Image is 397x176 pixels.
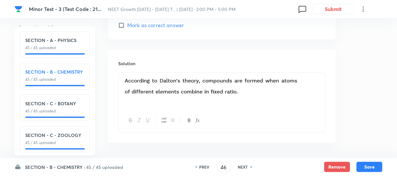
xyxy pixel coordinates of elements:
[313,4,354,14] button: Submit
[25,132,84,139] h6: SECTION - C - ZOOLOGY
[118,60,325,67] h6: Solution
[123,76,300,95] img: 02-09-25-09:17:15-AM
[25,45,84,51] p: 45 / 45 uploaded
[25,100,84,107] h6: SECTION - C - BOTANY
[324,162,350,172] button: Remove
[25,68,84,75] h6: SECTION - B - CHEMISTRY
[25,77,84,82] p: 45 / 45 uploaded
[25,164,85,171] h6: SECTION - B - CHEMISTRY ·
[199,164,210,170] h6: PREV
[238,164,248,170] h6: NEXT
[25,140,84,146] p: 45 / 45 uploaded
[86,164,123,171] h6: 45 / 45 uploaded
[15,5,24,13] a: Company Logo
[357,162,382,172] button: Save
[127,21,184,29] span: Mark as correct answer
[108,6,236,12] span: NEET Growth [DATE] - [DATE] T... | [DATE] · 2:00 PM - 5:00 PM
[15,23,87,38] h4: Question 46
[29,5,101,12] span: Minor Test - 3 (Test Code : 21...
[25,108,84,114] p: 45 / 45 uploaded
[15,5,22,13] img: Company Logo
[25,37,84,44] h6: SECTION - A - PHYSICS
